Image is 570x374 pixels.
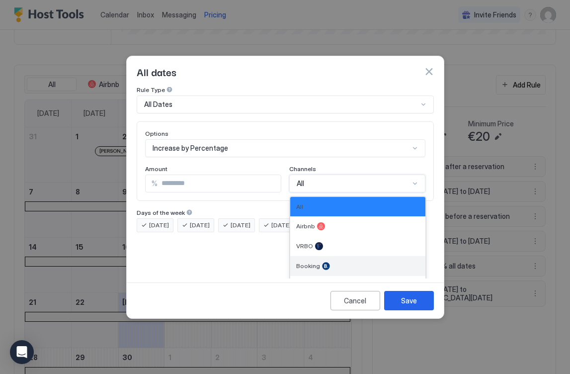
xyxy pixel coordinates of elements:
[137,209,185,216] span: Days of the week
[401,295,417,306] div: Save
[344,295,366,306] div: Cancel
[231,221,250,230] span: [DATE]
[190,221,210,230] span: [DATE]
[149,221,169,230] span: [DATE]
[296,203,303,210] span: All
[153,144,228,153] span: Increase by Percentage
[271,221,291,230] span: [DATE]
[384,291,434,310] button: Save
[144,100,172,109] span: All Dates
[296,222,315,230] span: Airbnb
[296,242,313,250] span: VRBO
[145,165,167,173] span: Amount
[137,64,176,79] span: All dates
[297,179,304,188] span: All
[137,86,165,93] span: Rule Type
[330,291,380,310] button: Cancel
[10,340,34,364] div: Open Intercom Messenger
[289,165,316,173] span: Channels
[296,262,320,270] span: Booking
[152,179,158,188] span: %
[158,175,281,192] input: Input Field
[145,130,168,137] span: Options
